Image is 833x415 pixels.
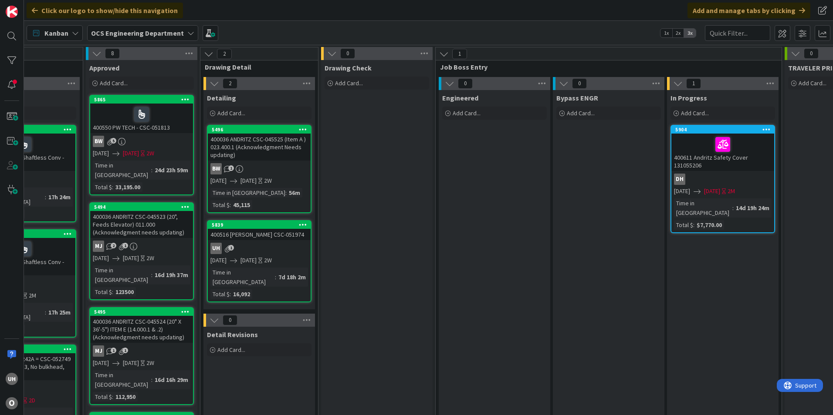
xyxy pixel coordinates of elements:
div: 5495 [94,309,193,315]
span: 1 [122,243,128,248]
div: 5839 [212,222,311,228]
span: : [45,192,46,202]
div: Total $ [210,289,230,299]
span: : [151,165,152,175]
span: Detailing [207,94,236,102]
span: 3x [684,29,696,37]
div: MJ [93,241,104,252]
span: 1 [228,245,234,251]
span: Add Card... [799,79,826,87]
div: 2W [264,176,272,185]
span: 0 [223,315,237,325]
span: Add Card... [217,109,245,117]
div: DH [671,174,774,185]
span: Bypass ENGR [556,94,598,102]
span: : [45,308,46,317]
span: Drawing Check [325,64,372,72]
span: [DATE] [123,358,139,368]
div: 5495 [90,308,193,316]
div: MJ [93,345,104,357]
span: [DATE] [704,187,720,196]
div: 2M [728,187,735,196]
div: Total $ [93,287,112,297]
span: 1 [228,165,234,171]
div: 400550 PW TECH - CSC-051813 [90,104,193,133]
div: Click our logo to show/hide this navigation [27,3,183,18]
img: Visit kanbanzone.com [6,6,18,18]
div: 56m [287,188,302,197]
span: Add Card... [453,109,481,117]
span: Support [18,1,40,12]
span: 0 [572,78,587,89]
div: 2M [29,291,36,300]
div: MJ [90,345,193,357]
div: 2W [146,358,154,368]
div: 16,092 [231,289,252,299]
span: 2 [217,49,232,59]
div: 400036 ANDRITZ CSC-045524 (20" X 36'-5") ITEM E (14.000.1 & .2) (Acknowledgment needs updating) [90,316,193,343]
div: 45,115 [231,200,252,210]
span: 1 [686,78,701,89]
div: 5904 [671,126,774,134]
span: 5 [111,138,116,144]
span: : [275,272,276,282]
div: Time in [GEOGRAPHIC_DATA] [93,370,151,389]
div: 5496 [208,126,311,134]
div: Total $ [93,392,112,402]
span: : [112,392,113,402]
input: Quick Filter... [705,25,770,41]
span: 8 [105,48,120,59]
div: 2D [29,396,35,405]
div: Total $ [210,200,230,210]
div: Total $ [674,220,693,230]
span: : [112,287,113,297]
div: 400611 Andritz Safety Cover 131055206 [671,134,774,171]
span: Detail Revisions [207,330,258,339]
div: 5839 [208,221,311,229]
span: [DATE] [123,254,139,263]
span: : [151,375,152,385]
span: 0 [804,48,819,59]
div: 7d 18h 2m [276,272,308,282]
span: Add Card... [100,79,128,87]
div: 5496400036 ANDRITZ CSC-045525 (Item A ) 023.400.1 (Acknowledgment Needs updating) [208,126,311,161]
span: : [112,182,113,192]
span: : [285,188,287,197]
div: Add and manage tabs by clicking [687,3,810,18]
div: 5904400611 Andritz Safety Cover 131055206 [671,126,774,171]
div: Time in [GEOGRAPHIC_DATA] [93,161,151,180]
span: [DATE] [210,256,227,265]
div: $7,770.00 [694,220,724,230]
div: 5904 [675,127,774,133]
div: Time in [GEOGRAPHIC_DATA] [210,188,285,197]
div: 123500 [113,287,136,297]
span: [DATE] [674,187,690,196]
div: 14d 19h 24m [734,203,772,213]
div: 5496 [212,127,311,133]
div: 2W [264,256,272,265]
span: Add Card... [681,109,709,117]
span: : [230,200,231,210]
div: 33,195.00 [113,182,142,192]
div: 5494400036 ANDRITZ CSC-045523 (20", Feeds Elevator) 011.000 (Acknowledgment needs updating) [90,203,193,238]
span: Add Card... [335,79,363,87]
div: BW [90,136,193,147]
div: BW [208,163,311,174]
div: uh [210,243,222,254]
div: 17h 25m [46,308,73,317]
div: Total $ [93,182,112,192]
span: [DATE] [210,176,227,185]
span: 2x [672,29,684,37]
div: 5495400036 ANDRITZ CSC-045524 (20" X 36'-5") ITEM E (14.000.1 & .2) (Acknowledgment needs updating) [90,308,193,343]
div: 24d 23h 59m [152,165,190,175]
div: 112,950 [113,392,138,402]
span: 0 [340,48,355,59]
span: 2 [223,78,237,89]
div: uh [6,373,18,385]
span: [DATE] [93,149,109,158]
span: 1 [452,49,467,59]
span: : [693,220,694,230]
div: uh [208,243,311,254]
span: : [230,289,231,299]
div: 5865 [94,97,193,103]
